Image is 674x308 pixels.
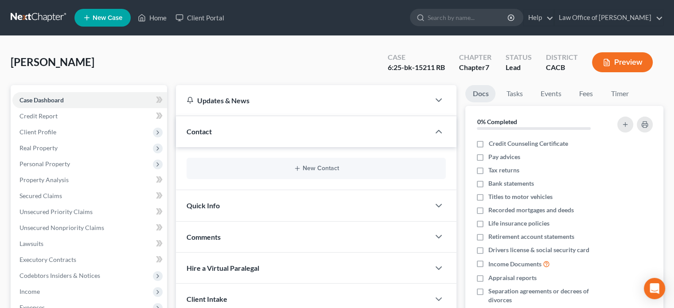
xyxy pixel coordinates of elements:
[644,278,665,299] div: Open Intercom Messenger
[459,62,491,73] div: Chapter
[19,288,40,295] span: Income
[93,15,122,21] span: New Case
[187,127,212,136] span: Contact
[488,260,542,269] span: Income Documents
[477,118,517,125] strong: 0% Completed
[488,192,553,201] span: Titles to motor vehicles
[546,52,578,62] div: District
[592,52,653,72] button: Preview
[488,139,568,148] span: Credit Counseling Certificate
[187,96,419,105] div: Updates & News
[11,55,94,68] span: [PERSON_NAME]
[19,160,70,168] span: Personal Property
[19,240,43,247] span: Lawsuits
[546,62,578,73] div: CACB
[171,10,229,26] a: Client Portal
[133,10,171,26] a: Home
[488,152,520,161] span: Pay advices
[12,92,167,108] a: Case Dashboard
[388,52,445,62] div: Case
[488,246,589,254] span: Drivers license & social security card
[12,108,167,124] a: Credit Report
[187,201,220,210] span: Quick Info
[488,273,537,282] span: Appraisal reports
[499,85,530,102] a: Tasks
[19,208,93,215] span: Unsecured Priority Claims
[12,204,167,220] a: Unsecured Priority Claims
[12,220,167,236] a: Unsecured Nonpriority Claims
[488,287,606,304] span: Separation agreements or decrees of divorces
[506,62,532,73] div: Lead
[488,219,549,228] span: Life insurance policies
[488,166,519,175] span: Tax returns
[19,128,56,136] span: Client Profile
[187,295,227,303] span: Client Intake
[533,85,568,102] a: Events
[19,192,62,199] span: Secured Claims
[465,85,495,102] a: Docs
[488,179,534,188] span: Bank statements
[459,52,491,62] div: Chapter
[488,232,574,241] span: Retirement account statements
[187,264,259,272] span: Hire a Virtual Paralegal
[19,96,64,104] span: Case Dashboard
[524,10,553,26] a: Help
[12,172,167,188] a: Property Analysis
[12,236,167,252] a: Lawsuits
[187,233,221,241] span: Comments
[12,252,167,268] a: Executory Contracts
[554,10,663,26] a: Law Office of [PERSON_NAME]
[572,85,600,102] a: Fees
[506,52,532,62] div: Status
[488,206,574,214] span: Recorded mortgages and deeds
[19,272,100,279] span: Codebtors Insiders & Notices
[19,224,104,231] span: Unsecured Nonpriority Claims
[428,9,509,26] input: Search by name...
[388,62,445,73] div: 6:25-bk-15211 RB
[19,112,58,120] span: Credit Report
[19,176,69,183] span: Property Analysis
[194,165,439,172] button: New Contact
[19,256,76,263] span: Executory Contracts
[604,85,635,102] a: Timer
[485,63,489,71] span: 7
[19,144,58,152] span: Real Property
[12,188,167,204] a: Secured Claims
